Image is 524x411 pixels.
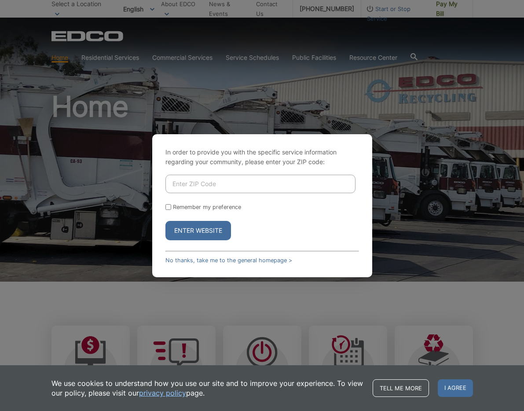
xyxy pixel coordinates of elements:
span: I agree [438,379,473,397]
button: Enter Website [165,221,231,240]
a: No thanks, take me to the general homepage > [165,257,292,264]
p: In order to provide you with the specific service information regarding your community, please en... [165,147,359,167]
label: Remember my preference [173,204,241,210]
p: We use cookies to understand how you use our site and to improve your experience. To view our pol... [51,378,364,398]
a: Tell me more [373,379,429,397]
a: privacy policy [139,388,186,398]
input: Enter ZIP Code [165,175,355,193]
